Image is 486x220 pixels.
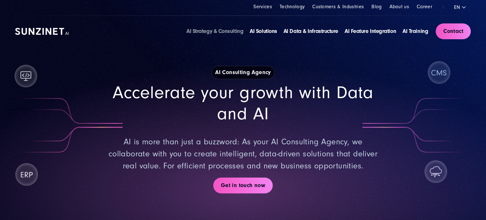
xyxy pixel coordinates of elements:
div: Navigation Menu [186,27,428,35]
a: AI Solutions [250,28,277,35]
img: SUNZINET AI Logo [15,28,69,35]
a: Get in touch now [213,178,273,193]
a: AI Feature Integration [345,28,396,35]
a: AI Strategy & Consulting [186,28,243,35]
a: Technology [280,4,305,9]
a: About us [389,4,409,9]
a: Customers & Industries [312,4,364,9]
a: AI Training [402,28,428,35]
a: Blog [371,4,382,9]
h2: Accelerate your growth with Data and AI [106,82,380,124]
strong: AI Consulting Agency [211,66,274,79]
a: Career [417,4,432,9]
p: AI is more than just a buzzword: As your AI Consulting Agency, we collaborate with you to create ... [106,136,380,172]
div: Navigation Menu [253,3,432,10]
a: Services [253,4,272,9]
a: AI Data & Infrastructure [283,28,338,35]
a: Contact [436,23,471,39]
